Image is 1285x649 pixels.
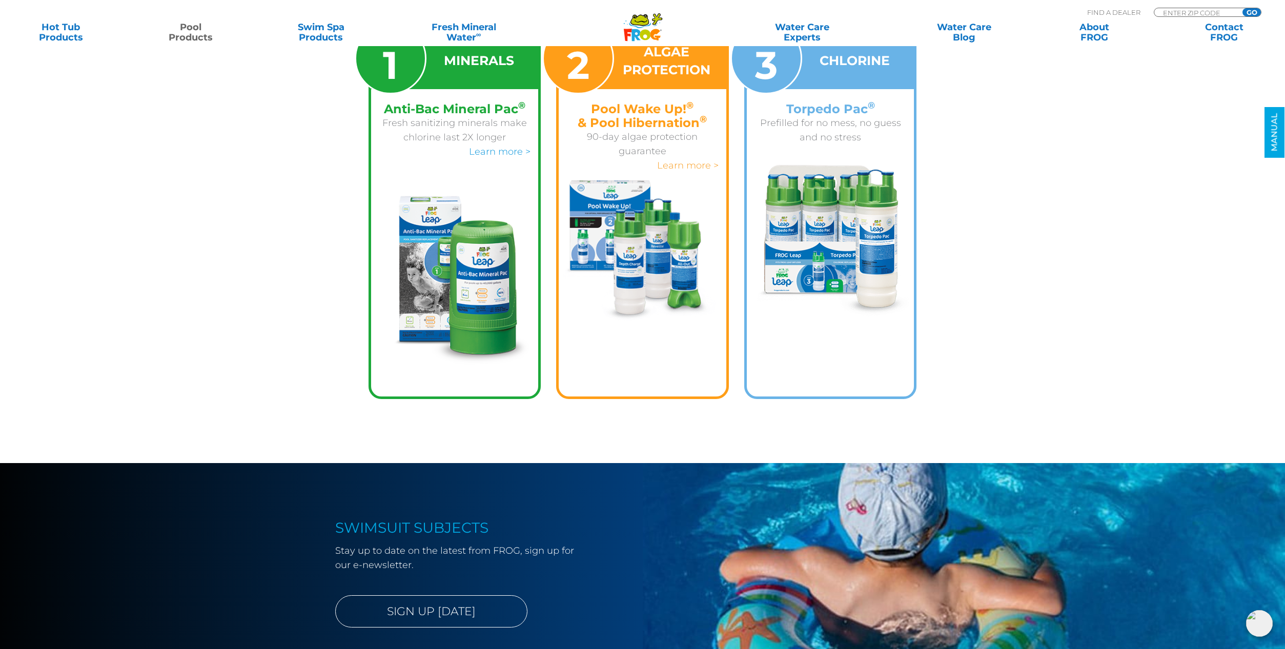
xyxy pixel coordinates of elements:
[1246,610,1273,637] img: openIcon
[567,41,589,89] span: 2
[469,146,531,157] a: Learn more >
[755,41,778,89] span: 3
[371,179,539,384] img: 40K_AntiBacMineral_BOX-PAC
[567,32,589,85] p: step
[1087,8,1140,17] p: Find A Dealer
[566,102,719,130] h4: Pool Wake Up! & Pool Hibernation
[400,22,527,43] a: Fresh MineralWater∞
[566,130,719,158] p: 90-day algae protection guarantee
[335,519,591,536] h4: SWIMSUIT SUBJECTS
[379,102,531,116] h4: Anti-Bac Mineral Pac
[335,543,591,572] p: Stay up to date on the latest from FROG, sign up for our e-newsletter.
[820,52,890,70] h3: CHLORINE
[686,100,694,111] sup: ®
[1162,8,1231,17] input: Zip Code Form
[1242,8,1261,16] input: GO
[754,102,907,116] h4: Torpedo Pac
[1264,107,1284,158] a: MANUAL
[720,22,885,43] a: Water CareExperts
[271,22,372,43] a: Swim SpaProducts
[559,180,726,322] img: frog-leap-step-2
[913,22,1014,43] a: Water CareBlog
[700,114,707,125] sup: ®
[10,22,111,43] a: Hot TubProducts
[868,100,875,111] sup: ®
[755,32,778,85] p: step
[380,32,400,85] p: step
[335,595,527,627] a: SIGN UP [DATE]
[1044,22,1145,43] a: AboutFROG
[140,22,241,43] a: PoolProducts
[518,100,525,111] sup: ®
[383,41,398,89] span: 1
[620,43,713,79] h3: ALGAE PROTECTION
[754,116,907,144] p: Prefilled for no mess, no guess and no stress
[476,30,481,38] sup: ∞
[379,116,531,144] p: Fresh sanitizing minerals make chlorine last 2X longer
[1174,22,1275,43] a: ContactFROG
[657,160,719,171] a: Learn more >
[444,52,514,70] h3: MINERALS
[751,165,910,317] img: frog-leap-step-3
